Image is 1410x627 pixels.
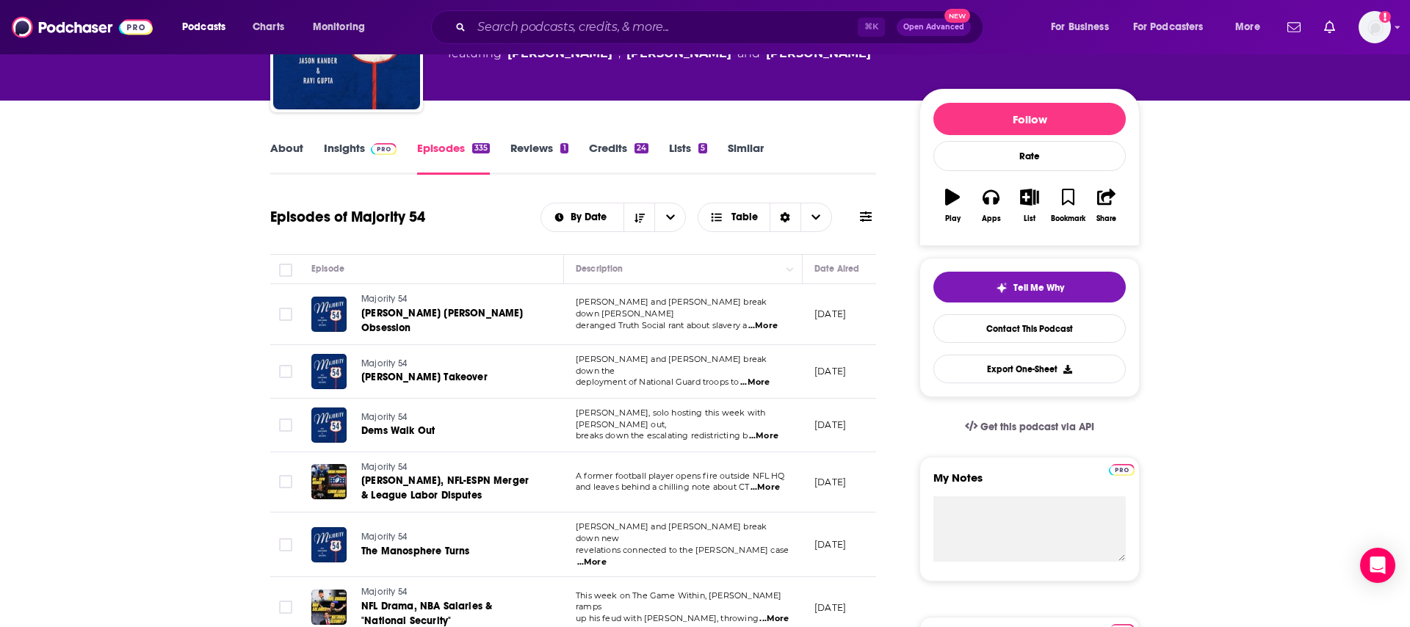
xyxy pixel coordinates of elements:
[576,320,747,330] span: deranged Truth Social rant about slavery a
[698,203,832,232] button: Choose View
[1379,11,1391,23] svg: Add a profile image
[1013,282,1064,294] span: Tell Me Why
[953,409,1106,445] a: Get this podcast via API
[933,314,1126,343] a: Contact This Podcast
[654,203,685,231] button: open menu
[576,430,748,441] span: breaks down the escalating redistricting b
[311,260,344,278] div: Episode
[182,17,225,37] span: Podcasts
[972,179,1010,232] button: Apps
[945,214,961,223] div: Play
[933,141,1126,171] div: Rate
[560,143,568,153] div: 1
[814,365,846,377] p: [DATE]
[571,212,612,222] span: By Date
[510,141,568,175] a: Reviews1
[749,430,778,442] span: ...More
[279,601,292,614] span: Toggle select row
[1359,11,1391,43] button: Show profile menu
[1010,179,1049,232] button: List
[279,538,292,551] span: Toggle select row
[1235,17,1260,37] span: More
[698,143,707,153] div: 5
[577,557,607,568] span: ...More
[361,358,407,369] span: Majority 54
[361,461,538,474] a: Majority 54
[1109,464,1135,476] img: Podchaser Pro
[279,475,292,488] span: Toggle select row
[361,293,538,306] a: Majority 54
[361,370,536,385] a: [PERSON_NAME] Takeover
[814,418,846,431] p: [DATE]
[576,471,785,481] span: A former football player opens fire outside NFL HQ
[814,476,846,488] p: [DATE]
[576,545,789,555] span: revelations connected to the [PERSON_NAME] case
[814,601,846,614] p: [DATE]
[589,141,648,175] a: Credits24
[270,141,303,175] a: About
[1024,214,1035,223] div: List
[1359,11,1391,43] img: User Profile
[324,141,397,175] a: InsightsPodchaser Pro
[576,521,767,543] span: [PERSON_NAME] and [PERSON_NAME] break down new
[361,545,469,557] span: The Manosphere Turns
[731,212,758,222] span: Table
[814,538,846,551] p: [DATE]
[361,424,536,438] a: Dems Walk Out
[1225,15,1279,39] button: open menu
[982,214,1001,223] div: Apps
[759,613,789,625] span: ...More
[417,141,490,175] a: Episodes335
[541,212,624,222] button: open menu
[243,15,293,39] a: Charts
[781,261,799,278] button: Column Actions
[361,587,407,597] span: Majority 54
[576,377,740,387] span: deployment of National Guard troops to
[903,23,964,31] span: Open Advanced
[361,424,435,437] span: Dems Walk Out
[361,586,538,599] a: Majority 54
[279,418,292,432] span: Toggle select row
[1281,15,1306,40] a: Show notifications dropdown
[1109,462,1135,476] a: Pro website
[728,141,764,175] a: Similar
[576,590,781,612] span: This week on The Game Within, [PERSON_NAME] ramps
[361,544,536,559] a: The Manosphere Turns
[361,307,524,334] span: [PERSON_NAME] [PERSON_NAME] Obsession
[371,143,397,155] img: Podchaser Pro
[933,355,1126,383] button: Export One-Sheet
[814,308,846,320] p: [DATE]
[1318,15,1341,40] a: Show notifications dropdown
[933,272,1126,302] button: tell me why sparkleTell Me Why
[669,141,707,175] a: Lists5
[361,294,407,304] span: Majority 54
[751,482,780,493] span: ...More
[576,613,759,623] span: up his feud with [PERSON_NAME], throwing
[313,17,365,37] span: Monitoring
[770,203,800,231] div: Sort Direction
[540,203,687,232] h2: Choose List sort
[1124,15,1225,39] button: open menu
[279,365,292,378] span: Toggle select row
[1049,179,1087,232] button: Bookmark
[623,203,654,231] button: Sort Direction
[12,13,153,41] img: Podchaser - Follow, Share and Rate Podcasts
[980,421,1094,433] span: Get this podcast via API
[858,18,885,37] span: ⌘ K
[1360,548,1395,583] div: Open Intercom Messenger
[1096,214,1116,223] div: Share
[303,15,384,39] button: open menu
[748,320,778,332] span: ...More
[445,10,997,44] div: Search podcasts, credits, & more...
[361,371,488,383] span: [PERSON_NAME] Takeover
[253,17,284,37] span: Charts
[172,15,245,39] button: open menu
[933,471,1126,496] label: My Notes
[1133,17,1204,37] span: For Podcasters
[279,308,292,321] span: Toggle select row
[361,474,538,503] a: [PERSON_NAME], NFL-ESPN Merger & League Labor Disputes
[897,18,971,36] button: Open AdvancedNew
[814,260,859,278] div: Date Aired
